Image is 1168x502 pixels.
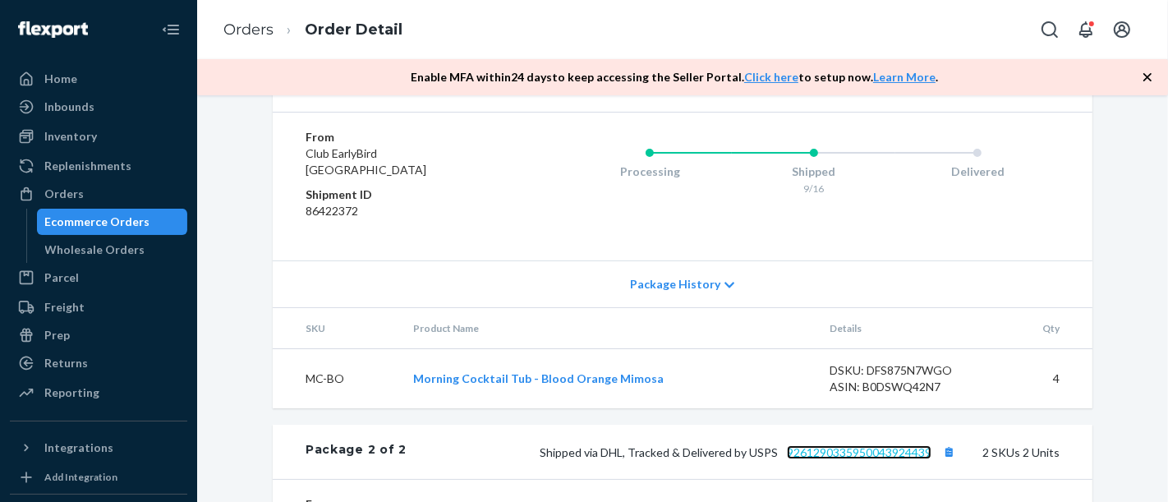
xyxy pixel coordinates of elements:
[1069,13,1102,46] button: Open notifications
[873,70,936,84] a: Learn More
[1033,13,1066,46] button: Open Search Box
[938,441,959,463] button: Copy tracking number
[45,214,150,230] div: Ecommerce Orders
[744,70,798,84] a: Click here
[997,349,1092,409] td: 4
[630,276,720,292] span: Package History
[44,99,94,115] div: Inbounds
[305,21,402,39] a: Order Detail
[10,153,187,179] a: Replenishments
[273,349,400,409] td: MC-BO
[306,441,407,463] div: Package 2 of 2
[37,209,188,235] a: Ecommerce Orders
[540,445,959,459] span: Shipped via DHL, Tracked & Delivered by USPS
[44,158,131,174] div: Replenishments
[273,308,400,349] th: SKU
[223,21,274,39] a: Orders
[817,308,998,349] th: Details
[568,163,732,180] div: Processing
[10,94,187,120] a: Inbounds
[10,265,187,291] a: Parcel
[44,385,99,401] div: Reporting
[306,203,502,219] dd: 86422372
[10,123,187,150] a: Inventory
[10,467,187,487] a: Add Integration
[306,129,502,145] dt: From
[44,269,79,286] div: Parcel
[44,440,113,456] div: Integrations
[1106,13,1138,46] button: Open account menu
[18,21,88,38] img: Flexport logo
[10,66,187,92] a: Home
[306,187,502,203] dt: Shipment ID
[306,146,426,177] span: Club EarlyBird [GEOGRAPHIC_DATA]
[210,6,416,54] ol: breadcrumbs
[44,186,84,202] div: Orders
[44,299,85,315] div: Freight
[44,128,97,145] div: Inventory
[10,380,187,406] a: Reporting
[44,71,77,87] div: Home
[10,435,187,461] button: Integrations
[997,308,1092,349] th: Qty
[830,379,985,395] div: ASIN: B0DSWQ42N7
[830,362,985,379] div: DSKU: DFS875N7WGO
[787,445,931,459] a: 9261290335950043924439
[407,441,1060,463] div: 2 SKUs 2 Units
[732,163,896,180] div: Shipped
[732,182,896,196] div: 9/16
[44,470,117,484] div: Add Integration
[895,163,1060,180] div: Delivered
[10,322,187,348] a: Prep
[44,355,88,371] div: Returns
[400,308,816,349] th: Product Name
[10,294,187,320] a: Freight
[45,242,145,258] div: Wholesale Orders
[37,237,188,263] a: Wholesale Orders
[154,13,187,46] button: Close Navigation
[44,327,70,343] div: Prep
[413,371,664,385] a: Morning Cocktail Tub - Blood Orange Mimosa
[10,181,187,207] a: Orders
[10,350,187,376] a: Returns
[411,69,938,85] p: Enable MFA within 24 days to keep accessing the Seller Portal. to setup now. .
